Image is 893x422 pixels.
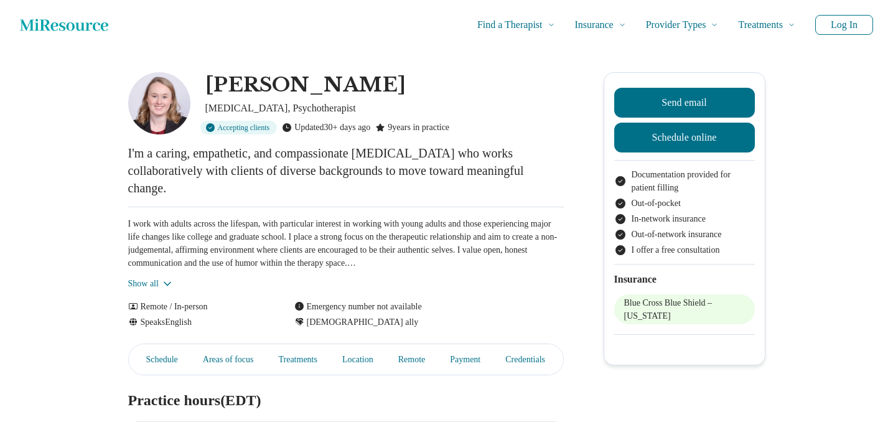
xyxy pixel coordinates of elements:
img: Marysa Clark, Psychologist [128,72,190,134]
li: Documentation provided for patient filling [614,168,755,194]
span: Insurance [550,16,596,34]
h2: Practice hours (EDT) [128,360,564,411]
button: Send email [614,88,755,118]
a: Remote [419,347,466,372]
span: Provider Types [628,16,696,34]
p: I'm a caring, empathetic, and compassionate [MEDICAL_DATA] who works collaboratively with clients... [128,144,564,197]
a: Location [359,347,409,372]
div: Remote / In-person [128,300,269,313]
p: [MEDICAL_DATA], Psychotherapist [205,101,564,116]
button: Log In [813,15,873,35]
a: Payment [476,347,526,372]
a: Home page [20,12,108,37]
li: Out-of-pocket [614,197,755,210]
div: Accepting clients [200,121,286,134]
a: Areas of focus [202,347,278,372]
span: Find a Therapist [444,16,518,34]
div: Updated 30+ days ago [291,121,392,134]
li: Blue Cross Blue Shield – [US_STATE] [614,294,755,324]
a: Credentials [536,347,599,372]
li: Out-of-network insurance [614,228,755,241]
a: Schedule online [614,123,755,152]
div: Emergency number not available [294,300,436,313]
div: Speaks English [128,316,269,329]
a: Schedule [131,347,192,372]
p: I work with adults across the lifespan, with particular interest in working with young adults and... [128,217,564,270]
ul: Payment options [614,168,755,256]
button: Show all [128,277,177,290]
li: In-network insurance [614,212,755,225]
span: Treatments [729,16,781,34]
span: [DEMOGRAPHIC_DATA] ally [307,316,414,329]
li: I offer a free consultation [614,243,755,256]
div: 9 years in practice [397,121,482,134]
h2: Insurance [614,272,755,287]
a: Treatments [288,347,349,372]
h1: [PERSON_NAME] [205,72,406,98]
